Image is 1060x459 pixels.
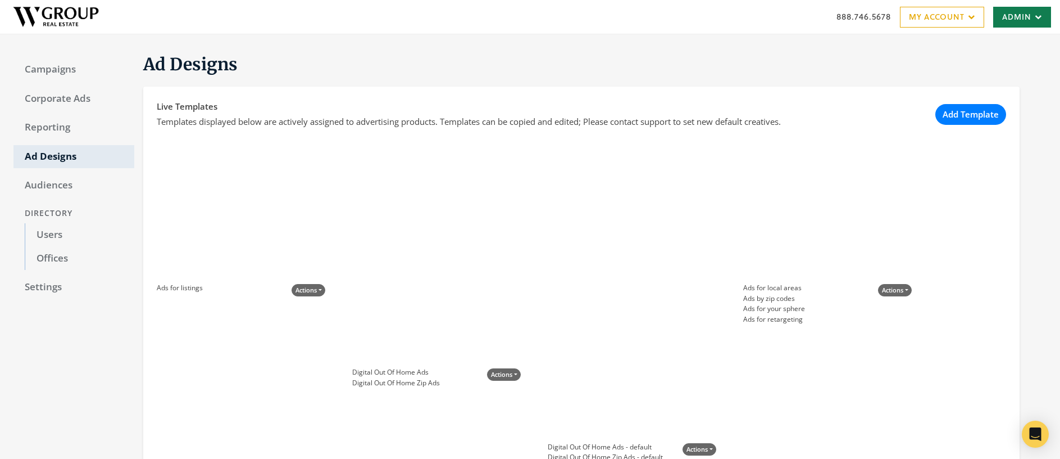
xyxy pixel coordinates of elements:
[900,7,984,28] a: My Account
[743,294,805,304] small: Ads by zip codes
[292,284,325,297] button: Actions
[13,174,134,197] a: Audiences
[25,223,134,247] a: Users
[25,247,134,271] a: Offices
[157,283,203,294] small: Ads for listings
[13,116,134,139] a: Reporting
[13,58,134,82] a: Campaigns
[743,283,805,294] small: Ads for local areas
[548,442,663,453] small: Digital Out Of Home Ads - default
[1022,421,1049,448] div: Open Intercom Messenger
[157,100,781,115] div: Live Templates
[9,3,103,31] img: Adwerx
[352,367,440,378] small: Digital Out Of Home Ads
[352,378,440,389] small: Digital Out Of Home Zip Ads
[13,203,134,224] div: Directory
[157,115,781,128] div: Templates displayed below are actively assigned to advertising products. Templates can be copied ...
[743,314,805,325] small: Ads for retargeting
[13,276,134,299] a: Settings
[13,87,134,111] a: Corporate Ads
[487,368,521,381] button: Actions
[935,104,1006,125] button: Add Template
[993,7,1051,28] a: Admin
[683,443,716,456] button: Actions
[13,145,134,169] a: Ad Designs
[143,53,1020,75] h1: Ad Designs
[743,304,805,314] small: Ads for your sphere
[836,11,891,22] a: 888.746.5678
[878,284,912,297] button: Actions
